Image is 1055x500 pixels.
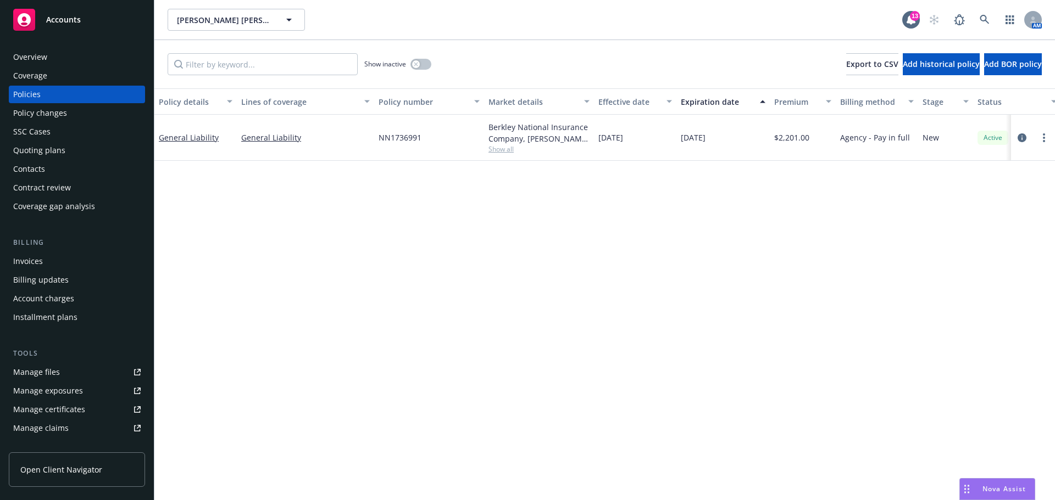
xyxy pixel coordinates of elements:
[159,132,219,143] a: General Liability
[13,401,85,418] div: Manage certificates
[840,132,910,143] span: Agency - Pay in full
[177,14,272,26] span: [PERSON_NAME] [PERSON_NAME] and [PERSON_NAME], as Co-Trustees of THE [PERSON_NAME] AND [PERSON_NA...
[13,86,41,103] div: Policies
[984,53,1042,75] button: Add BOR policy
[364,59,406,69] span: Show inactive
[13,179,71,196] div: Contract review
[598,132,623,143] span: [DATE]
[974,9,996,31] a: Search
[154,88,237,115] button: Policy details
[910,11,920,21] div: 13
[978,96,1045,108] div: Status
[918,88,973,115] button: Stage
[13,142,65,159] div: Quoting plans
[13,290,74,307] div: Account charges
[13,363,60,381] div: Manage files
[13,382,83,400] div: Manage exposures
[9,142,145,159] a: Quoting plans
[923,132,939,143] span: New
[379,132,421,143] span: NN1736991
[9,438,145,456] a: Manage BORs
[9,179,145,196] a: Contract review
[948,9,970,31] a: Report a Bug
[241,96,358,108] div: Lines of coverage
[982,133,1004,143] span: Active
[1037,131,1051,144] a: more
[9,290,145,307] a: Account charges
[241,132,370,143] a: General Liability
[982,484,1026,493] span: Nova Assist
[960,479,974,499] div: Drag to move
[9,160,145,178] a: Contacts
[923,9,945,31] a: Start snowing
[374,88,484,115] button: Policy number
[774,132,809,143] span: $2,201.00
[1015,131,1029,144] a: circleInformation
[20,464,102,475] span: Open Client Navigator
[681,132,706,143] span: [DATE]
[846,53,898,75] button: Export to CSV
[9,104,145,122] a: Policy changes
[379,96,468,108] div: Policy number
[903,59,980,69] span: Add historical policy
[903,53,980,75] button: Add historical policy
[676,88,770,115] button: Expiration date
[484,88,594,115] button: Market details
[237,88,374,115] button: Lines of coverage
[488,144,590,154] span: Show all
[923,96,957,108] div: Stage
[9,48,145,66] a: Overview
[46,15,81,24] span: Accounts
[488,96,578,108] div: Market details
[846,59,898,69] span: Export to CSV
[13,271,69,289] div: Billing updates
[9,86,145,103] a: Policies
[836,88,918,115] button: Billing method
[840,96,902,108] div: Billing method
[168,53,358,75] input: Filter by keyword...
[13,419,69,437] div: Manage claims
[159,96,220,108] div: Policy details
[488,121,590,144] div: Berkley National Insurance Company, [PERSON_NAME] Corporation, [GEOGRAPHIC_DATA]
[13,48,47,66] div: Overview
[999,9,1021,31] a: Switch app
[9,4,145,35] a: Accounts
[681,96,753,108] div: Expiration date
[9,308,145,326] a: Installment plans
[9,363,145,381] a: Manage files
[594,88,676,115] button: Effective date
[13,104,67,122] div: Policy changes
[9,401,145,418] a: Manage certificates
[13,438,65,456] div: Manage BORs
[9,419,145,437] a: Manage claims
[598,96,660,108] div: Effective date
[13,123,51,141] div: SSC Cases
[9,237,145,248] div: Billing
[9,67,145,85] a: Coverage
[13,160,45,178] div: Contacts
[168,9,305,31] button: [PERSON_NAME] [PERSON_NAME] and [PERSON_NAME], as Co-Trustees of THE [PERSON_NAME] AND [PERSON_NA...
[13,198,95,215] div: Coverage gap analysis
[9,198,145,215] a: Coverage gap analysis
[13,252,43,270] div: Invoices
[984,59,1042,69] span: Add BOR policy
[774,96,819,108] div: Premium
[9,123,145,141] a: SSC Cases
[9,271,145,289] a: Billing updates
[13,67,47,85] div: Coverage
[959,478,1035,500] button: Nova Assist
[9,252,145,270] a: Invoices
[9,348,145,359] div: Tools
[9,382,145,400] a: Manage exposures
[13,308,77,326] div: Installment plans
[770,88,836,115] button: Premium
